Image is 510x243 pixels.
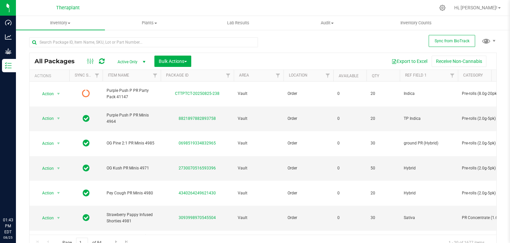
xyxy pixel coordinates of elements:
span: Order [288,116,329,122]
span: Purple Push P PR Party Pack 41147 [107,88,157,100]
span: Order [288,165,329,171]
span: Indica [404,91,454,97]
span: Audit [283,20,371,26]
button: Receive Non-Cannabis [432,56,486,67]
span: select [54,213,63,223]
a: Filter [223,70,234,81]
span: Theraplant [56,5,80,11]
span: Order [288,190,329,196]
a: Item Name [108,73,129,78]
span: In Sync [83,138,90,148]
span: Sync from BioTrack [435,39,469,43]
span: select [54,164,63,173]
span: Inventory Counts [391,20,441,26]
span: Vault [238,116,280,122]
a: Qty [372,74,379,78]
span: 0 [337,116,363,122]
a: Filter [273,70,284,81]
span: Vault [238,190,280,196]
span: Pey Cough PR Minis 4980 [107,190,157,196]
button: Bulk Actions [154,56,191,67]
inline-svg: Inventory [5,62,12,69]
a: 3093998970545504 [179,215,216,220]
a: 4340264249621430 [179,191,216,195]
span: In Sync [83,213,90,222]
span: Inventory [16,20,105,26]
a: Audit [283,16,372,30]
span: Lab Results [218,20,258,26]
a: Filter [150,70,161,81]
span: Order [288,215,329,221]
span: Action [36,114,54,123]
span: Action [36,89,54,99]
a: Available [339,74,359,78]
a: Lab Results [194,16,283,30]
a: Ref Field 1 [405,73,427,78]
span: 30 [371,140,396,146]
span: Hybrid [404,165,454,171]
span: 0 [337,165,363,171]
a: 0698519334832965 [179,141,216,145]
span: In Sync [83,114,90,123]
button: Export to Excel [387,56,432,67]
a: 2730070516593396 [179,166,216,170]
a: Sync Status [75,73,100,78]
span: Vault [238,215,280,221]
span: 0 [337,140,363,146]
span: Action [36,213,54,223]
span: Vault [238,165,280,171]
span: All Packages [35,58,81,65]
span: Order [288,91,329,97]
a: Filter [92,70,103,81]
span: Vault [238,140,280,146]
span: 20 [371,190,396,196]
span: 20 [371,91,396,97]
span: Action [36,164,54,173]
span: select [54,114,63,123]
span: ground PR (Hybrid) [404,140,454,146]
button: Sync from BioTrack [429,35,475,47]
a: Filter [322,70,333,81]
span: 0 [337,215,363,221]
a: 8821897882893758 [179,116,216,121]
span: Hybrid [404,190,454,196]
span: TP Indica [404,116,454,122]
a: Plants [105,16,194,30]
span: Purple Push P PR Minis 4964 [107,112,157,125]
span: Bulk Actions [159,59,187,64]
inline-svg: Dashboard [5,19,12,26]
a: Inventory [16,16,105,30]
span: select [54,89,63,99]
a: Location [289,73,307,78]
span: OG Pine 2:1 PR Minis 4985 [107,140,157,146]
span: 20 [371,116,396,122]
span: 50 [371,165,396,171]
span: select [54,188,63,198]
div: Actions [35,74,67,78]
a: Package ID [166,73,189,78]
span: 30 [371,215,396,221]
span: Plants [105,20,194,26]
span: select [54,139,63,148]
span: OG Kush PR Minis 4971 [107,165,157,171]
input: Search Package ID, Item Name, SKU, Lot or Part Number... [29,37,258,47]
inline-svg: Grow [5,48,12,55]
iframe: Resource center [7,190,27,210]
span: In Sync [83,163,90,173]
span: 0 [337,91,363,97]
span: Sativa [404,215,454,221]
a: CTTPTCT-20250825-238 [175,91,219,96]
div: Manage settings [438,5,447,11]
span: Action [36,188,54,198]
span: Pending Sync [82,89,90,98]
inline-svg: Analytics [5,34,12,40]
a: Area [239,73,249,78]
a: Category [463,73,483,78]
a: Filter [447,70,458,81]
span: Action [36,139,54,148]
span: Strawberry Pappy Infused Shorties 4981 [107,212,157,224]
span: Vault [238,91,280,97]
span: Order [288,140,329,146]
span: 0 [337,190,363,196]
span: Hi, [PERSON_NAME]! [454,5,497,10]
